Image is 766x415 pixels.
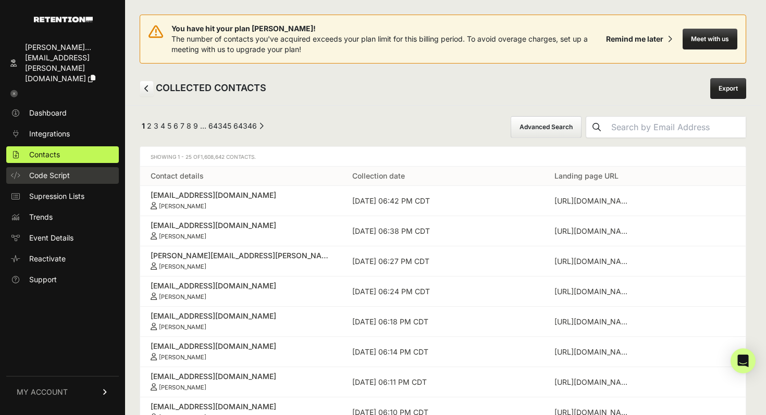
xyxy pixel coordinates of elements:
[208,121,231,130] a: Page 64345
[187,121,191,130] a: Page 8
[554,317,633,327] div: https://enjoyer.com/good-guys-with-guns-prevented-mass-murder-at-crosspointe-church/?media_type=i...
[167,121,171,130] a: Page 5
[602,30,676,48] button: Remind me later
[151,371,331,391] a: [EMAIL_ADDRESS][DOMAIN_NAME] [PERSON_NAME]
[180,121,184,130] a: Page 7
[710,78,746,99] a: Export
[174,121,178,130] a: Page 6
[151,190,331,200] div: [EMAIL_ADDRESS][DOMAIN_NAME]
[151,281,331,291] div: [EMAIL_ADDRESS][DOMAIN_NAME]
[554,226,633,236] div: https://enjoyer.com/u-p-anatomy-of-a-murder-temporary-insanity-plea/?media_type=image&fbclid=IwZX...
[159,323,206,331] small: [PERSON_NAME]
[29,108,67,118] span: Dashboard
[352,171,405,180] a: Collection date
[159,293,206,300] small: [PERSON_NAME]
[140,81,266,96] h2: COLLECTED CONTACTS
[151,220,331,231] div: [EMAIL_ADDRESS][DOMAIN_NAME]
[29,233,73,243] span: Event Details
[6,230,119,246] a: Event Details
[29,129,70,139] span: Integrations
[6,188,119,205] a: Supression Lists
[193,121,198,130] a: Page 9
[151,311,331,321] div: [EMAIL_ADDRESS][DOMAIN_NAME]
[29,254,66,264] span: Reactivate
[29,191,84,202] span: Supression Lists
[147,121,152,130] a: Page 2
[151,154,256,160] span: Showing 1 - 25 of
[151,171,204,180] a: Contact details
[200,121,206,130] span: …
[151,281,331,300] a: [EMAIL_ADDRESS][DOMAIN_NAME] [PERSON_NAME]
[29,149,60,160] span: Contacts
[342,337,543,367] td: [DATE] 06:14 PM CDT
[554,286,633,297] div: https://enjoyer.com/good-guys-with-guns-prevented-mass-murder-at-crosspointe-church/?media_type=i...
[159,354,206,361] small: [PERSON_NAME]
[554,171,619,180] a: Landing page URL
[151,190,331,210] a: [EMAIL_ADDRESS][DOMAIN_NAME] [PERSON_NAME]
[151,341,331,361] a: [EMAIL_ADDRESS][DOMAIN_NAME] [PERSON_NAME]
[342,186,543,216] td: [DATE] 06:42 PM CDT
[6,125,119,142] a: Integrations
[25,42,115,53] div: [PERSON_NAME]...
[140,121,264,134] div: Pagination
[159,203,206,210] small: [PERSON_NAME]
[554,347,633,357] div: https://enjoyer.com/u-p-anatomy-of-a-murder-temporary-insanity-plea/?media_type=image&fbclid=IwZX...
[159,233,206,240] small: [PERSON_NAME]
[29,170,70,181] span: Code Script
[6,39,119,87] a: [PERSON_NAME]... [EMAIL_ADDRESS][PERSON_NAME][DOMAIN_NAME]
[554,377,633,387] div: https://enjoyer.com/good-guys-with-guns-prevented-mass-murder-at-crosspointe-church/?media_type=i...
[554,196,633,206] div: https://enjoyer.com/good-guys-with-guns-prevented-mass-murder-at-crosspointe-church/?media_type=i...
[151,371,331,382] div: [EMAIL_ADDRESS][DOMAIN_NAME]
[342,307,543,337] td: [DATE] 06:18 PM CDT
[171,23,602,34] span: You have hit your plan [PERSON_NAME]!
[25,53,90,83] span: [EMAIL_ADDRESS][PERSON_NAME][DOMAIN_NAME]
[151,250,331,270] a: [PERSON_NAME][EMAIL_ADDRESS][PERSON_NAME][DOMAIN_NAME] [PERSON_NAME]
[171,34,588,54] span: The number of contacts you've acquired exceeds your plan limit for this billing period. To avoid ...
[342,276,543,307] td: [DATE] 06:24 PM CDT
[29,274,57,285] span: Support
[154,121,158,130] a: Page 3
[554,256,633,267] div: https://enjoyer.com/good-guys-with-guns-prevented-mass-murder-at-crosspointe-church/?media_type=i...
[151,341,331,351] div: [EMAIL_ADDRESS][DOMAIN_NAME]
[29,212,53,222] span: Trends
[151,250,331,261] div: [PERSON_NAME][EMAIL_ADDRESS][PERSON_NAME][DOMAIN_NAME]
[511,116,582,138] button: Advanced Search
[731,348,756,373] div: Open Intercom Messenger
[6,167,119,184] a: Code Script
[6,271,119,288] a: Support
[342,216,543,246] td: [DATE] 06:38 PM CDT
[6,105,119,121] a: Dashboard
[342,367,543,397] td: [DATE] 06:11 PM CDT
[6,146,119,163] a: Contacts
[34,17,93,22] img: Retention.com
[342,246,543,276] td: [DATE] 06:27 PM CDT
[233,121,257,130] a: Page 64346
[6,209,119,225] a: Trends
[606,34,663,44] div: Remind me later
[17,387,68,397] span: MY ACCOUNT
[142,121,145,130] em: Page 1
[201,154,256,160] span: 1,608,642 Contacts.
[151,311,331,331] a: [EMAIL_ADDRESS][DOMAIN_NAME] [PERSON_NAME]
[151,401,331,412] div: [EMAIL_ADDRESS][DOMAIN_NAME]
[160,121,165,130] a: Page 4
[6,376,119,408] a: MY ACCOUNT
[159,384,206,391] small: [PERSON_NAME]
[683,29,737,49] button: Meet with us
[151,220,331,240] a: [EMAIL_ADDRESS][DOMAIN_NAME] [PERSON_NAME]
[607,117,746,137] input: Search by Email Address
[6,250,119,267] a: Reactivate
[159,263,206,270] small: [PERSON_NAME]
